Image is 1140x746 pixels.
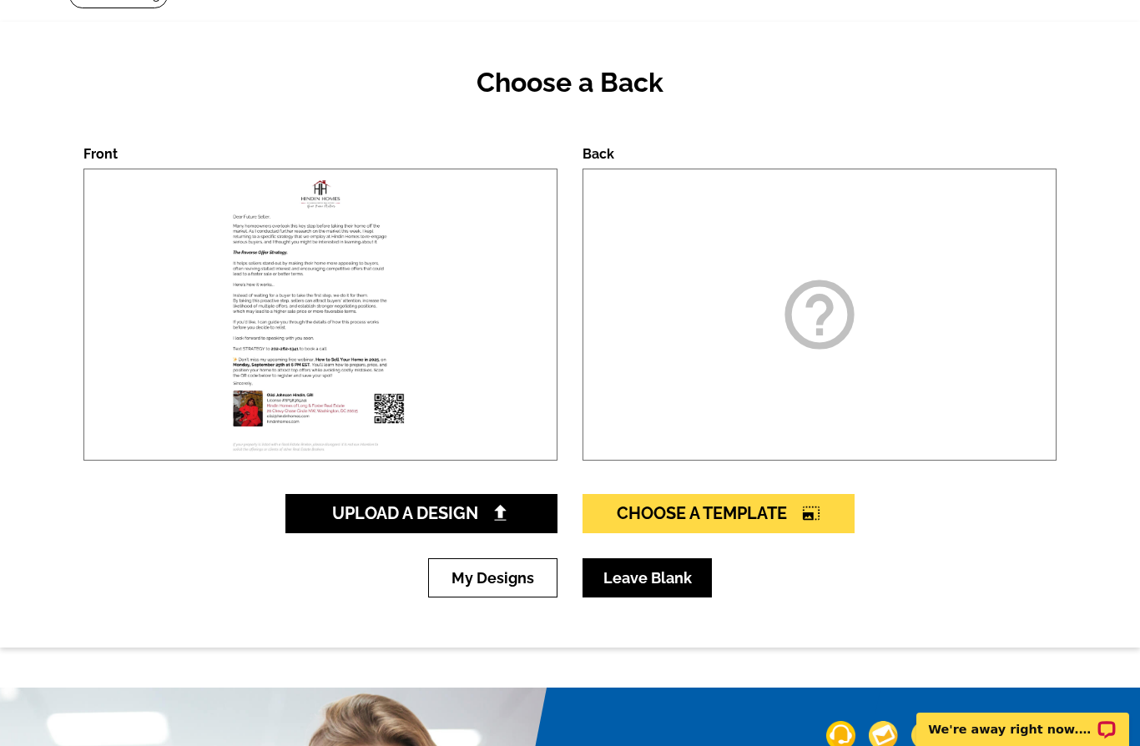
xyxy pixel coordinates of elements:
label: Front [83,146,118,162]
span: Choose A Template [617,503,820,523]
h2: Choose a Back [83,67,1057,98]
span: Upload A Design [332,503,512,523]
a: Choose A Templatephoto_size_select_large [583,494,855,533]
i: photo_size_select_large [802,505,820,522]
label: Back [583,146,614,162]
img: large-thumb.jpg [207,169,433,460]
i: help_outline [778,273,861,356]
a: Leave Blank [583,558,712,597]
iframe: LiveChat chat widget [905,693,1140,746]
a: Upload A Design [285,494,557,533]
a: My Designs [428,558,557,597]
